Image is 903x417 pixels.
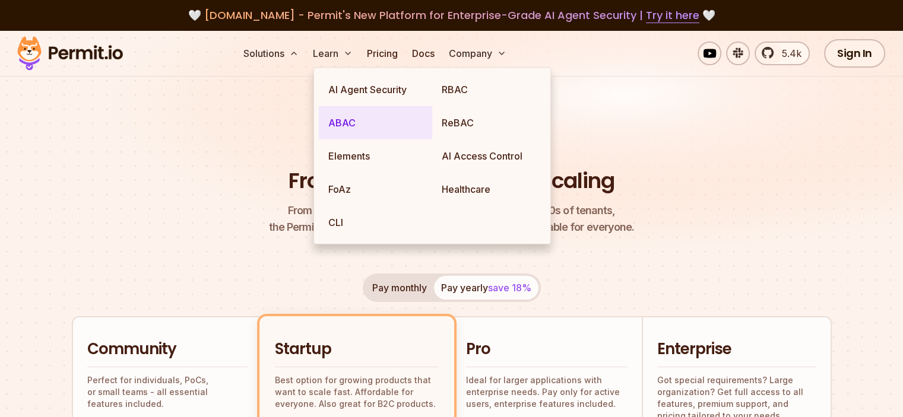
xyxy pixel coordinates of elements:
[269,202,635,219] span: From a startup with 100 users to an enterprise with 1000s of tenants,
[269,202,635,235] p: the Permit pricing model is simple, transparent, and affordable for everyone.
[824,39,885,68] a: Sign In
[319,139,432,173] a: Elements
[28,7,875,24] div: 🤍 🤍
[275,339,439,360] h2: Startup
[444,42,511,65] button: Company
[646,8,699,23] a: Try it here
[432,139,546,173] a: AI Access Control
[657,339,816,360] h2: Enterprise
[432,173,546,206] a: Healthcare
[432,73,546,106] a: RBAC
[239,42,303,65] button: Solutions
[87,339,248,360] h2: Community
[319,173,432,206] a: FoAz
[87,374,248,410] p: Perfect for individuals, PoCs, or small teams - all essential features included.
[365,276,434,300] button: Pay monthly
[466,339,628,360] h2: Pro
[319,73,432,106] a: AI Agent Security
[308,42,357,65] button: Learn
[432,106,546,139] a: ReBAC
[319,106,432,139] a: ABAC
[407,42,439,65] a: Docs
[466,374,628,410] p: Ideal for larger applications with enterprise needs. Pay only for active users, enterprise featur...
[362,42,403,65] a: Pricing
[289,166,614,196] h1: From Free to Predictable Scaling
[775,46,801,61] span: 5.4k
[204,8,699,23] span: [DOMAIN_NAME] - Permit's New Platform for Enterprise-Grade AI Agent Security |
[12,33,128,74] img: Permit logo
[755,42,810,65] a: 5.4k
[319,206,432,239] a: CLI
[275,374,439,410] p: Best option for growing products that want to scale fast. Affordable for everyone. Also great for...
